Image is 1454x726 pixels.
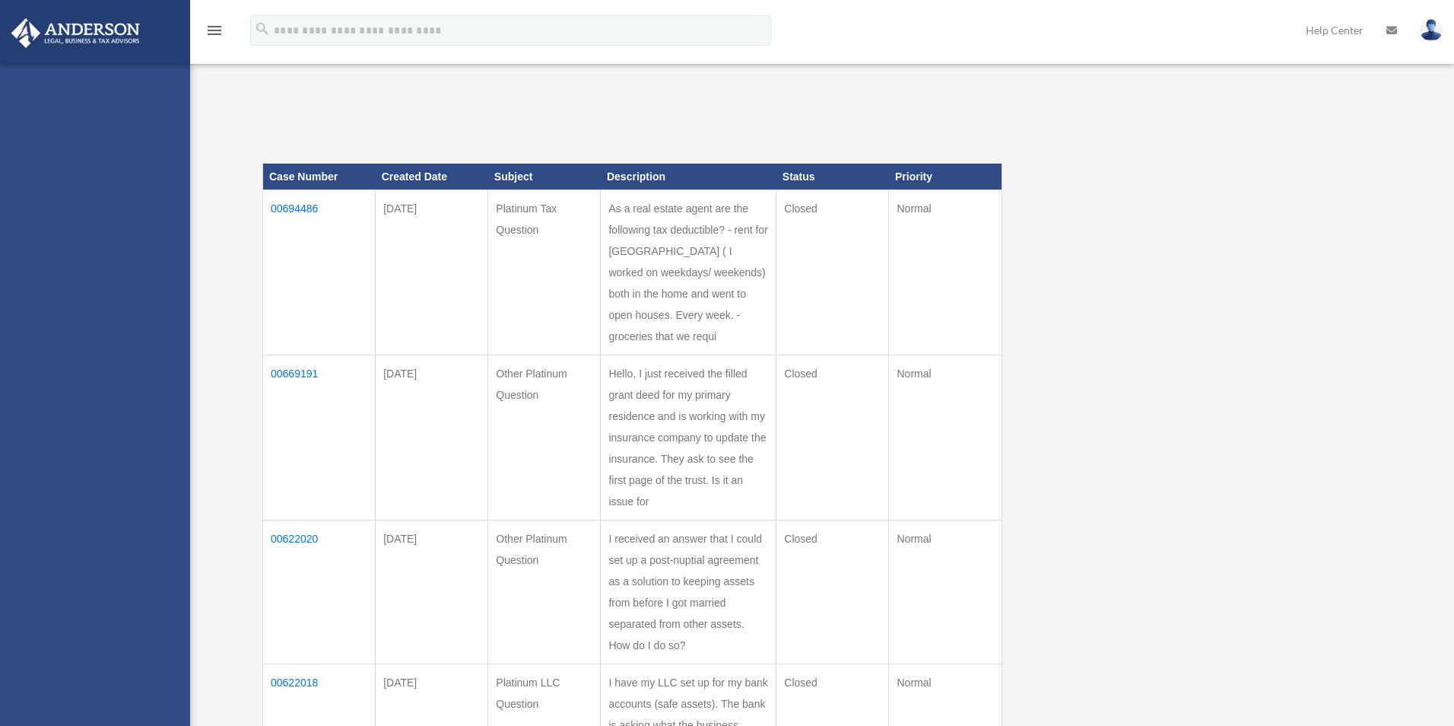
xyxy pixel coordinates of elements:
td: 00669191 [263,355,376,520]
td: Closed [776,355,889,520]
td: Normal [889,520,1002,664]
a: menu [205,27,224,40]
td: Closed [776,189,889,355]
td: I received an answer that I could set up a post-nuptial agreement as a solution to keeping assets... [601,520,776,664]
th: Case Number [263,164,376,189]
td: Closed [776,520,889,664]
img: User Pic [1420,19,1443,41]
td: [DATE] [376,189,488,355]
td: [DATE] [376,520,488,664]
th: Subject [488,164,601,189]
img: Anderson Advisors Platinum Portal [7,18,144,48]
td: Other Platinum Question [488,520,601,664]
td: Normal [889,355,1002,520]
td: Hello, I just received the filled grant deed for my primary residence and is working with my insu... [601,355,776,520]
td: 00694486 [263,189,376,355]
td: 00622020 [263,520,376,664]
td: Platinum Tax Question [488,189,601,355]
th: Description [601,164,776,189]
td: Other Platinum Question [488,355,601,520]
th: Priority [889,164,1002,189]
td: As a real estate agent are the following tax deductible? - rent for [GEOGRAPHIC_DATA] ( I worked ... [601,189,776,355]
th: Status [776,164,889,189]
td: Normal [889,189,1002,355]
td: [DATE] [376,355,488,520]
i: search [254,21,271,37]
th: Created Date [376,164,488,189]
i: menu [205,21,224,40]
